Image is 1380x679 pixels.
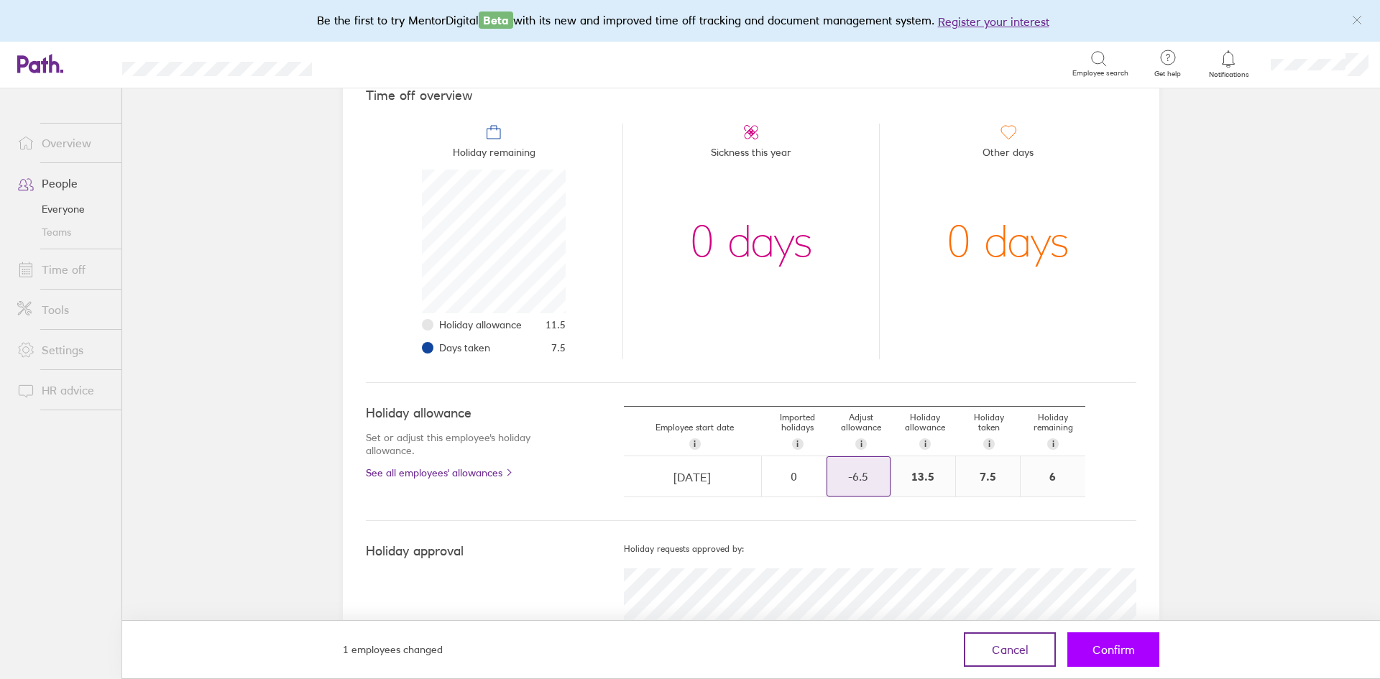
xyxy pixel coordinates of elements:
[956,456,1020,496] div: 7.5
[6,376,121,405] a: HR advice
[343,642,443,657] div: 1 employees changed
[860,438,862,450] span: i
[6,295,121,324] a: Tools
[624,544,1136,554] h5: Holiday requests approved by:
[546,319,566,331] span: 11.5
[829,407,893,456] div: Adjust allowance
[6,221,121,244] a: Teams
[366,544,624,559] h4: Holiday approval
[1052,438,1054,450] span: i
[1092,643,1135,656] span: Confirm
[992,643,1029,656] span: Cancel
[711,141,791,170] span: Sickness this year
[366,431,566,457] p: Set or adjust this employee's holiday allowance.
[891,456,955,496] div: 13.5
[983,141,1034,170] span: Other days
[366,467,566,479] a: See all employees' allowances
[988,438,990,450] span: i
[1021,456,1085,496] div: 6
[439,319,522,331] span: Holiday allowance
[763,470,825,483] div: 0
[6,169,121,198] a: People
[317,11,1064,30] div: Be the first to try MentorDigital with its new and improved time off tracking and document manage...
[6,336,121,364] a: Settings
[6,198,121,221] a: Everyone
[351,57,387,70] div: Search
[964,632,1056,667] button: Cancel
[1205,49,1252,79] a: Notifications
[957,407,1021,456] div: Holiday taken
[439,342,490,354] span: Days taken
[947,170,1069,313] div: 0 days
[690,170,813,313] div: 0 days
[938,13,1049,30] button: Register your interest
[366,88,1136,103] h4: Time off overview
[1144,70,1191,78] span: Get help
[624,417,765,456] div: Employee start date
[1067,632,1159,667] button: Confirm
[625,457,760,497] input: dd/mm/yyyy
[924,438,926,450] span: i
[453,141,535,170] span: Holiday remaining
[6,255,121,284] a: Time off
[366,406,566,421] h4: Holiday allowance
[1205,70,1252,79] span: Notifications
[796,438,799,450] span: i
[6,129,121,157] a: Overview
[893,407,957,456] div: Holiday allowance
[694,438,696,450] span: i
[1072,69,1128,78] span: Employee search
[1021,407,1085,456] div: Holiday remaining
[551,342,566,354] span: 7.5
[479,11,513,29] span: Beta
[765,407,829,456] div: Imported holidays
[827,470,890,483] div: -6.5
